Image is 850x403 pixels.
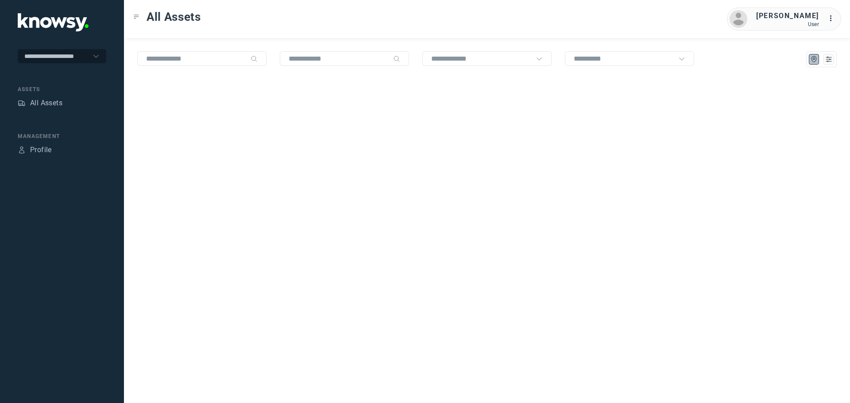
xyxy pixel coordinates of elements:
div: All Assets [30,98,62,108]
div: : [828,13,838,25]
div: Map [810,55,818,63]
div: Management [18,132,106,140]
div: [PERSON_NAME] [756,11,819,21]
div: Toggle Menu [133,14,139,20]
a: ProfileProfile [18,145,52,155]
tspan: ... [828,15,837,22]
div: Profile [18,146,26,154]
a: AssetsAll Assets [18,98,62,108]
div: User [756,21,819,27]
img: Application Logo [18,13,89,31]
div: Assets [18,85,106,93]
div: Assets [18,99,26,107]
span: All Assets [147,9,201,25]
img: avatar.png [730,10,747,28]
div: Search [251,55,258,62]
div: Profile [30,145,52,155]
div: : [828,13,838,24]
div: Search [393,55,400,62]
div: List [825,55,833,63]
